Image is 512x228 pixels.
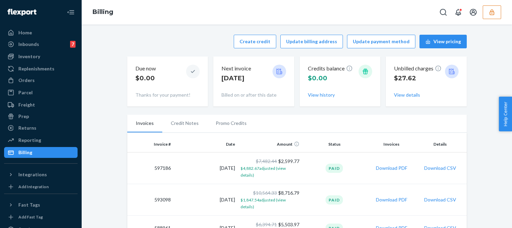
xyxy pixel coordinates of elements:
[241,166,286,178] span: $4,882.67 adjusted (view details)
[18,41,39,48] div: Inbounds
[376,196,407,203] button: Download PDF
[4,51,78,62] a: Inventory
[436,5,450,19] button: Open Search Box
[127,136,174,152] th: Invoice #
[4,147,78,158] a: Billing
[4,75,78,86] a: Orders
[4,111,78,122] a: Prep
[424,196,456,203] button: Download CSV
[135,74,156,83] p: $0.00
[18,214,43,220] div: Add Fast Tag
[162,115,207,132] li: Credit Notes
[241,197,286,209] span: $1,847.54 adjusted (view details)
[18,201,40,208] div: Fast Tags
[424,165,456,172] button: Download CSV
[18,125,36,131] div: Returns
[93,8,113,16] a: Billing
[347,35,415,48] button: Update payment method
[18,77,35,84] div: Orders
[302,136,366,152] th: Status
[376,165,407,172] button: Download PDF
[4,123,78,133] a: Returns
[308,92,335,98] button: View history
[4,27,78,38] a: Home
[4,87,78,98] a: Parcel
[4,199,78,210] button: Fast Tags
[451,5,465,19] button: Open notifications
[4,135,78,146] a: Reporting
[18,89,33,96] div: Parcel
[221,65,251,72] p: Next invoice
[87,2,119,22] ol: breadcrumbs
[280,35,343,48] button: Update billing address
[4,169,78,180] button: Integrations
[241,165,299,178] button: $4,882.67adjusted (view details)
[174,152,238,184] td: [DATE]
[18,149,32,156] div: Billing
[64,5,78,19] button: Close Navigation
[127,152,174,184] td: 597186
[18,171,47,178] div: Integrations
[366,136,416,152] th: Invoices
[18,53,40,60] div: Inventory
[416,136,466,152] th: Details
[7,9,36,16] img: Flexport logo
[207,115,255,132] li: Promo Credits
[18,137,41,144] div: Reporting
[394,92,420,98] button: View details
[135,65,156,72] p: Due now
[221,92,286,98] p: Billed on or after this date
[127,115,162,132] li: Invoices
[18,101,35,108] div: Freight
[18,65,54,72] div: Replenishments
[127,184,174,216] td: 593098
[70,41,76,48] div: 7
[499,97,512,131] button: Help Center
[394,74,442,83] p: $27.62
[253,190,277,196] span: $10,564.33
[174,184,238,216] td: [DATE]
[238,136,302,152] th: Amount
[4,63,78,74] a: Replenishments
[4,39,78,50] a: Inbounds7
[238,184,302,216] td: $8,716.79
[174,136,238,152] th: Date
[4,213,78,221] a: Add Fast Tag
[18,113,29,120] div: Prep
[18,184,49,190] div: Add Integration
[308,65,353,72] p: Credits balance
[135,92,200,98] p: Thanks for your payment!
[256,222,277,227] span: $6,394.71
[419,35,467,48] button: View pricing
[256,158,277,164] span: $7,482.44
[18,29,32,36] div: Home
[241,196,299,210] button: $1,847.54adjusted (view details)
[308,75,327,82] span: $0.00
[4,183,78,191] a: Add Integration
[234,35,276,48] button: Create credit
[394,65,442,72] p: Unbilled charges
[238,152,302,184] td: $2,599.77
[466,5,480,19] button: Open account menu
[326,195,343,205] div: Paid
[221,74,251,83] p: [DATE]
[4,99,78,110] a: Freight
[326,164,343,173] div: Paid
